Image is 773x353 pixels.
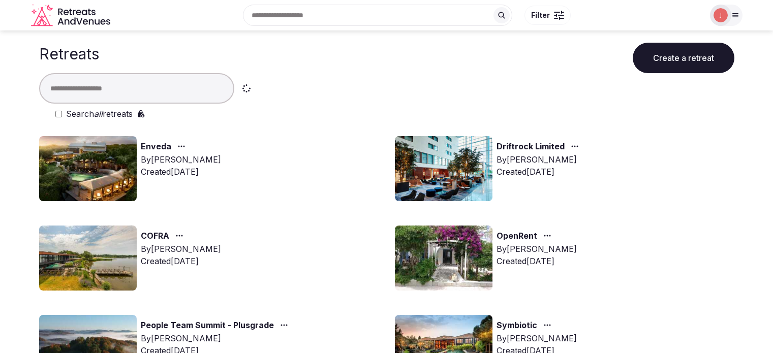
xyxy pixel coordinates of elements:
[39,45,99,63] h1: Retreats
[94,109,103,119] em: all
[39,226,137,291] img: Top retreat image for the retreat: COFRA
[497,230,537,243] a: OpenRent
[497,153,583,166] div: By [PERSON_NAME]
[497,332,577,344] div: By [PERSON_NAME]
[141,255,221,267] div: Created [DATE]
[141,332,292,344] div: By [PERSON_NAME]
[497,243,577,255] div: By [PERSON_NAME]
[524,6,571,25] button: Filter
[714,8,728,22] img: Joanna Asiukiewicz
[395,136,492,201] img: Top retreat image for the retreat: Driftrock Limited
[141,243,221,255] div: By [PERSON_NAME]
[141,230,169,243] a: COFRA
[141,166,221,178] div: Created [DATE]
[497,140,565,153] a: Driftrock Limited
[141,153,221,166] div: By [PERSON_NAME]
[31,4,112,27] svg: Retreats and Venues company logo
[531,10,550,20] span: Filter
[66,108,133,120] label: Search retreats
[633,43,734,73] button: Create a retreat
[141,140,171,153] a: Enveda
[31,4,112,27] a: Visit the homepage
[497,166,583,178] div: Created [DATE]
[141,319,274,332] a: People Team Summit - Plusgrade
[395,226,492,291] img: Top retreat image for the retreat: OpenRent
[39,136,137,201] img: Top retreat image for the retreat: Enveda
[497,255,577,267] div: Created [DATE]
[497,319,537,332] a: Symbiotic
